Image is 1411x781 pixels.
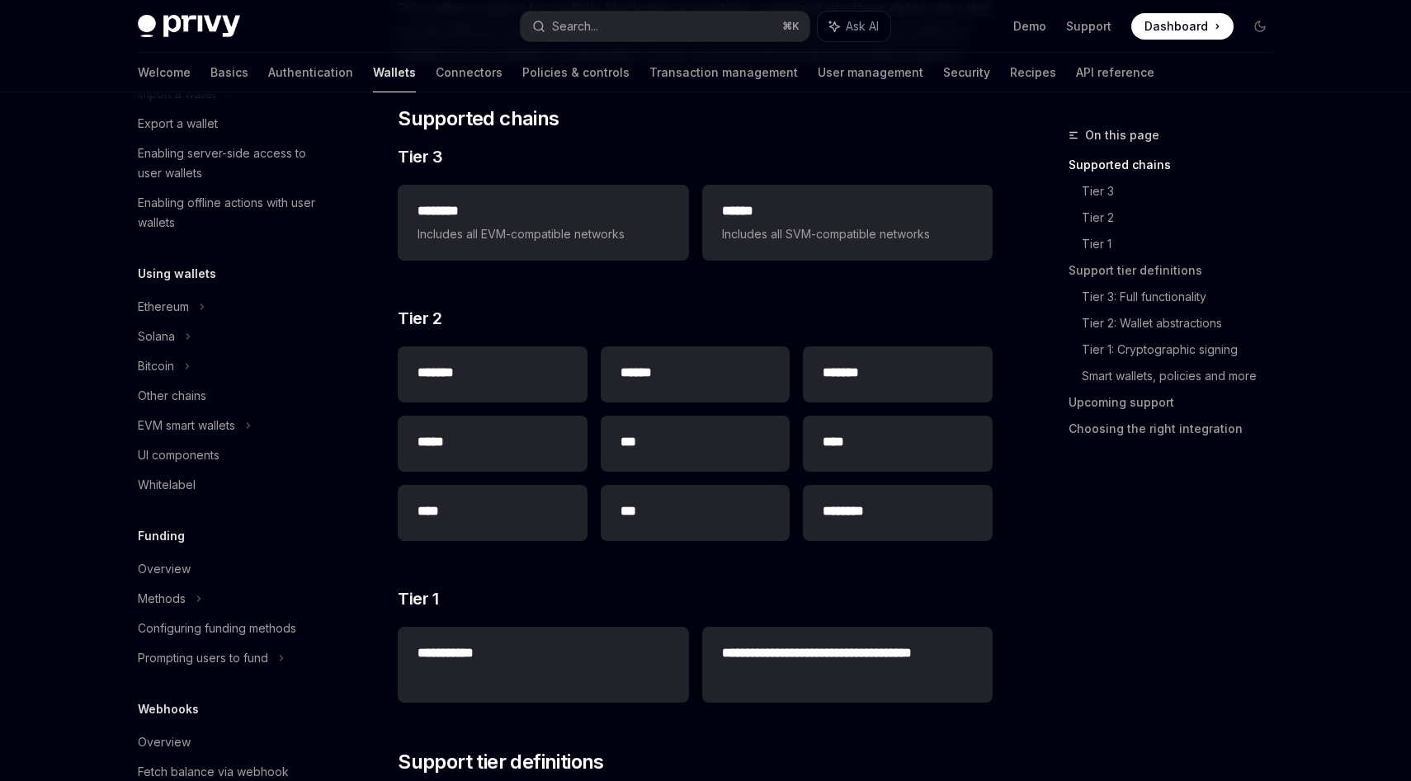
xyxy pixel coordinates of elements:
[1069,257,1286,284] a: Support tier definitions
[1010,53,1056,92] a: Recipes
[138,386,206,406] div: Other chains
[138,475,196,495] div: Whitelabel
[125,440,336,470] a: UI components
[1082,363,1286,389] a: Smart wallets, policies and more
[125,381,336,411] a: Other chains
[268,53,353,92] a: Authentication
[649,53,798,92] a: Transaction management
[138,297,189,317] div: Ethereum
[418,224,668,244] span: Includes all EVM-compatible networks
[1013,18,1046,35] a: Demo
[138,264,216,284] h5: Using wallets
[818,12,890,41] button: Ask AI
[138,327,175,346] div: Solana
[521,12,809,41] button: Search...⌘K
[702,185,993,261] a: **** *Includes all SVM-compatible networks
[138,732,191,752] div: Overview
[125,109,336,139] a: Export a wallet
[436,53,503,92] a: Connectors
[125,614,336,643] a: Configuring funding methods
[782,20,800,33] span: ⌘ K
[398,307,441,330] span: Tier 2
[846,18,879,35] span: Ask AI
[1085,125,1159,145] span: On this page
[210,53,248,92] a: Basics
[1082,310,1286,336] a: Tier 2: Wallet abstractions
[138,15,240,38] img: dark logo
[138,619,296,638] div: Configuring funding methods
[125,727,336,757] a: Overview
[138,143,326,183] div: Enabling server-side access to user wallets
[1082,178,1286,205] a: Tier 3
[398,185,688,261] a: **** ***Includes all EVM-compatible networks
[522,53,630,92] a: Policies & controls
[138,114,218,134] div: Export a wallet
[138,589,186,609] div: Methods
[722,224,973,244] span: Includes all SVM-compatible networks
[398,587,438,610] span: Tier 1
[1131,13,1234,40] a: Dashboard
[125,554,336,584] a: Overview
[1082,284,1286,310] a: Tier 3: Full functionality
[138,445,219,465] div: UI components
[373,53,416,92] a: Wallets
[398,106,559,132] span: Supported chains
[138,356,174,376] div: Bitcoin
[943,53,990,92] a: Security
[125,470,336,500] a: Whitelabel
[138,699,199,719] h5: Webhooks
[552,16,598,36] div: Search...
[1082,205,1286,231] a: Tier 2
[1069,152,1286,178] a: Supported chains
[1082,336,1286,363] a: Tier 1: Cryptographic signing
[125,188,336,238] a: Enabling offline actions with user wallets
[398,749,604,775] span: Support tier definitions
[1069,389,1286,416] a: Upcoming support
[138,416,235,435] div: EVM smart wallets
[1069,416,1286,442] a: Choosing the right integration
[138,53,191,92] a: Welcome
[1247,13,1273,40] button: Toggle dark mode
[1144,18,1208,35] span: Dashboard
[1082,231,1286,257] a: Tier 1
[1066,18,1111,35] a: Support
[138,526,185,546] h5: Funding
[1076,53,1154,92] a: API reference
[125,139,336,188] a: Enabling server-side access to user wallets
[138,648,268,668] div: Prompting users to fund
[818,53,923,92] a: User management
[398,145,442,168] span: Tier 3
[138,559,191,579] div: Overview
[138,193,326,233] div: Enabling offline actions with user wallets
